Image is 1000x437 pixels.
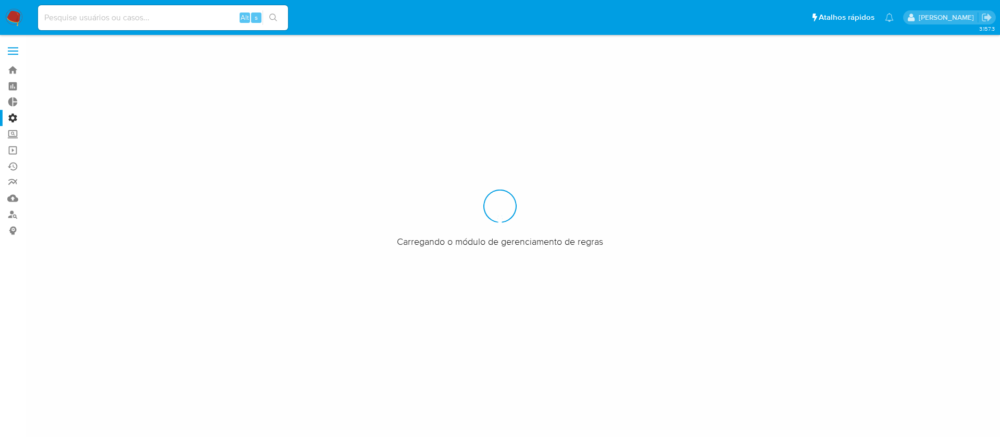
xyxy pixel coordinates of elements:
[262,10,284,25] button: search-icon
[255,13,258,22] span: s
[38,11,288,24] input: Pesquise usuários ou casos...
[919,13,978,22] p: adriano.brito@mercadolivre.com
[819,12,874,23] span: Atalhos rápidos
[981,12,992,23] a: Sair
[397,235,603,247] span: Carregando o módulo de gerenciamento de regras
[885,13,894,22] a: Notificações
[241,13,249,22] span: Alt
